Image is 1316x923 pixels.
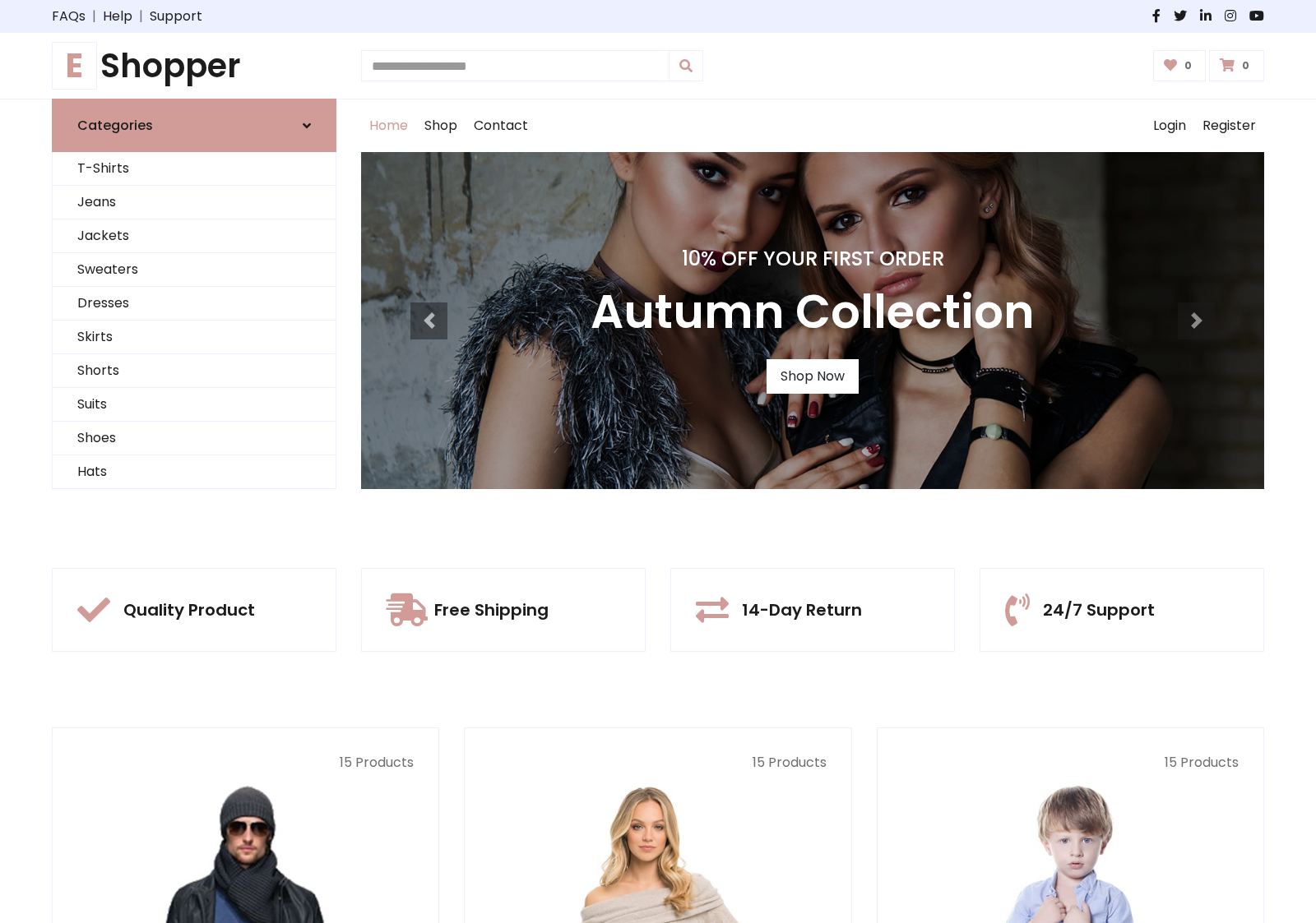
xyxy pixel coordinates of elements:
a: 0 [1209,50,1264,81]
span: E [52,42,97,90]
a: Skirts [53,321,336,354]
a: Dresses [53,287,336,321]
span: 0 [1180,58,1196,73]
a: Jackets [53,219,336,253]
span: 0 [1238,58,1253,73]
a: Shop [416,99,466,152]
a: Support [150,7,202,26]
h6: Categories [77,118,153,133]
a: Help [103,7,132,26]
h5: Quality Product [123,600,255,620]
h3: Autumn Collection [591,284,1035,339]
a: Home [361,99,416,152]
span: | [86,7,103,26]
a: Suits [53,388,336,422]
a: 0 [1153,50,1207,81]
p: 15 Products [902,753,1239,773]
h4: 10% Off Your First Order [591,247,1035,271]
h5: Free Shipping [434,600,549,620]
h5: 24/7 Support [1043,600,1155,620]
h1: Shopper [52,46,336,85]
a: T-Shirts [53,152,336,186]
a: Register [1194,99,1264,152]
a: Login [1145,99,1194,152]
span: | [132,7,150,26]
a: Categories [52,99,336,152]
a: Contact [466,99,536,152]
a: EShopper [52,46,336,85]
a: Shop Now [767,359,859,394]
a: Hats [53,455,336,489]
a: Shoes [53,422,336,455]
a: Sweaters [53,253,336,287]
a: Shorts [53,354,336,388]
p: 15 Products [77,753,414,773]
a: Jeans [53,186,336,219]
h5: 14-Day Return [742,600,862,620]
a: FAQs [52,7,86,26]
p: 15 Products [489,753,826,773]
